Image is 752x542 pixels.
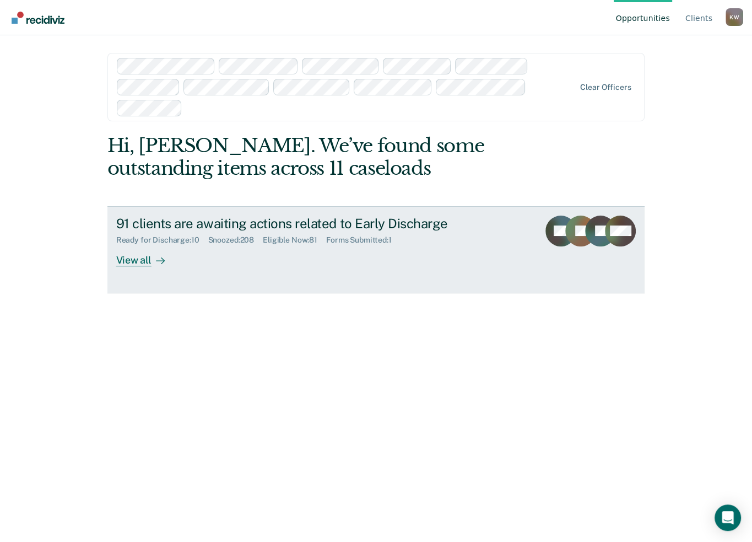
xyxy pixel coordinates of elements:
[116,216,503,232] div: 91 clients are awaiting actions related to Early Discharge
[12,12,64,24] img: Recidiviz
[263,235,326,245] div: Eligible Now : 81
[116,245,178,266] div: View all
[726,8,743,26] div: K W
[580,83,631,92] div: Clear officers
[208,235,263,245] div: Snoozed : 208
[107,206,645,293] a: 91 clients are awaiting actions related to Early DischargeReady for Discharge:10Snoozed:208Eligib...
[726,8,743,26] button: Profile dropdown button
[715,505,741,531] div: Open Intercom Messenger
[326,235,401,245] div: Forms Submitted : 1
[107,135,538,180] div: Hi, [PERSON_NAME]. We’ve found some outstanding items across 11 caseloads
[116,235,208,245] div: Ready for Discharge : 10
